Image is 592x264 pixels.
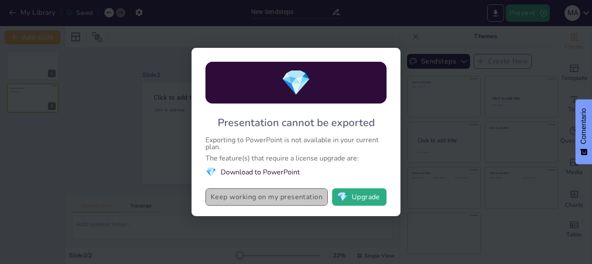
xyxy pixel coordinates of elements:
[281,66,311,100] span: diamond
[337,193,348,201] span: diamond
[575,100,592,164] button: Comentarios - Mostrar encuesta
[205,137,387,150] div: Exporting to PowerPoint is not available in your current plan.
[218,116,375,130] div: Presentation cannot be exported
[580,108,587,144] font: Comentario
[205,188,328,206] button: Keep working on my presentation
[332,188,387,206] button: diamondUpgrade
[205,155,387,162] div: The feature(s) that require a license upgrade are:
[205,166,387,178] li: Download to PowerPoint
[205,166,216,178] span: diamond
